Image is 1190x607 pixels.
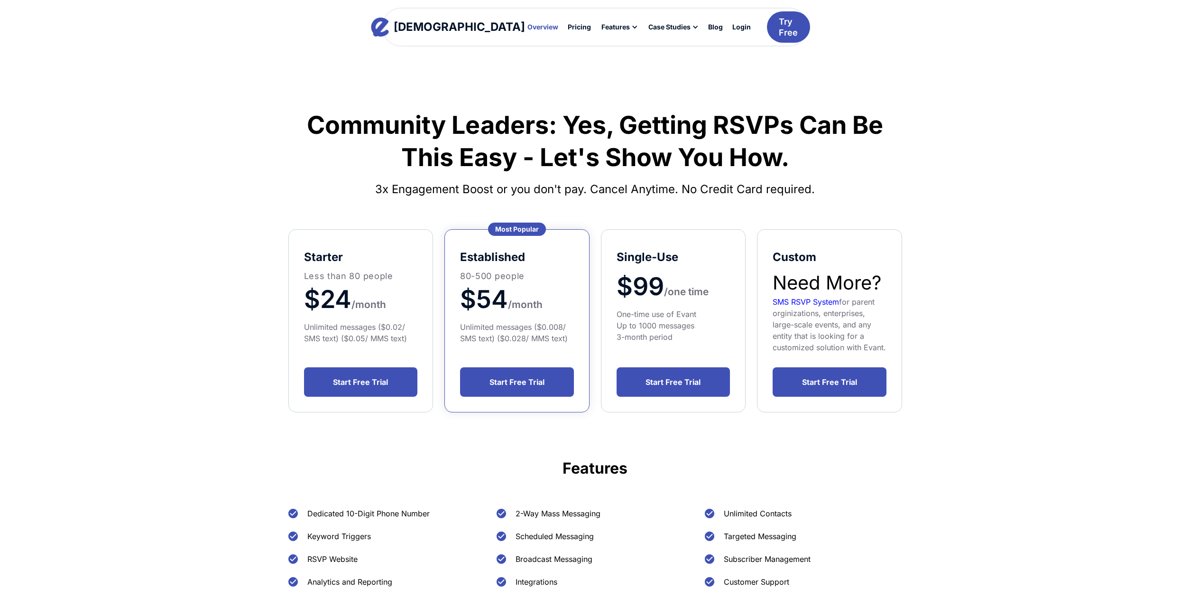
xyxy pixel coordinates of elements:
[728,19,756,35] a: Login
[307,531,371,542] div: Keyword Triggers
[568,24,591,30] div: Pricing
[351,299,386,310] span: /month
[307,508,430,519] div: Dedicated 10-Digit Phone Number
[307,576,392,588] div: Analytics and Reporting
[773,296,886,353] div: for parent orginizations, enterprises, large-scale events, and any entity that is looking for a c...
[648,24,691,30] div: Case Studies
[767,11,810,43] a: Try Free
[512,299,543,310] span: month
[304,321,418,344] div: Unlimited messages ($0.02/ SMS text) ($0.05/ MMS text)
[617,271,664,301] span: $99
[596,19,643,35] div: Features
[773,250,886,265] h5: Custom
[508,299,512,310] span: /
[773,367,886,397] a: Start Free Trial
[703,19,728,35] a: Blog
[617,308,730,343] div: One-time use of Evant Up to 1000 messages 3-month period
[512,284,543,314] a: month
[288,109,902,173] h1: Community Leaders: Yes, Getting RSVPs Can Be This Easy - Let's Show You How.
[724,576,789,588] div: Customer Support
[708,24,723,30] div: Blog
[288,458,902,479] h3: Features
[664,286,709,298] span: /one time
[617,250,730,265] h5: Single-Use
[773,297,839,307] a: SMS RSVP System
[460,270,574,282] p: 80-500 people
[488,223,546,236] div: Most Popular
[460,284,508,314] span: $54
[516,508,600,519] div: 2-Way Mass Messaging
[724,508,792,519] div: Unlimited Contacts
[307,553,358,565] div: RSVP Website
[394,21,525,33] div: [DEMOGRAPHIC_DATA]
[460,250,574,265] h5: established
[380,18,516,37] a: home
[732,24,751,30] div: Login
[643,19,703,35] div: Case Studies
[304,367,418,397] a: Start Free Trial
[527,24,558,30] div: Overview
[516,531,594,542] div: Scheduled Messaging
[288,178,902,201] h4: 3x Engagement Boost or you don't pay. Cancel Anytime. No Credit Card required.
[516,553,592,565] div: Broadcast Messaging
[304,270,418,282] p: Less than 80 people
[523,19,563,35] a: Overview
[617,367,730,397] a: Start Free Trial
[779,16,798,38] div: Try Free
[724,531,796,542] div: Targeted Messaging
[724,553,811,565] div: Subscriber Management
[304,284,351,314] span: $24
[601,24,630,30] div: Features
[304,250,418,265] h5: starter
[516,576,557,588] div: Integrations
[563,19,596,35] a: Pricing
[460,321,574,344] div: Unlimited messages ($0.008/ SMS text) ($0.028/ MMS text)
[773,270,886,296] h2: Need More?
[460,367,574,397] a: Start Free Trial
